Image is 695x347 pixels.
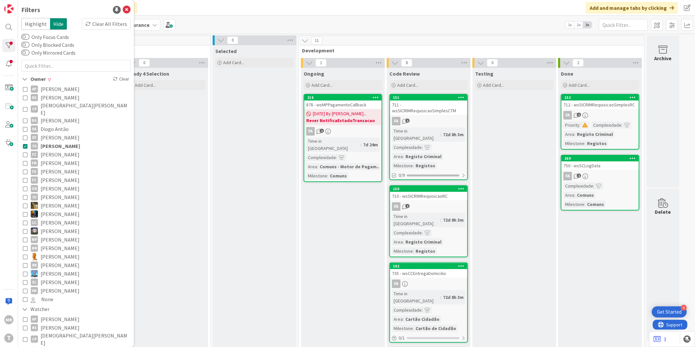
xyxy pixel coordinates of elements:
[23,295,129,303] button: None
[304,127,382,136] div: FA
[311,37,322,45] span: 11
[592,121,621,129] div: Complexidade
[575,192,596,199] div: Comuns
[31,287,38,294] div: VM
[565,22,574,28] span: 1x
[422,229,423,236] span: :
[681,305,687,311] div: 4
[41,278,80,286] span: [PERSON_NAME]
[23,244,129,252] button: MR [PERSON_NAME]
[21,75,46,83] div: Owner
[23,210,129,218] button: JC [PERSON_NAME]
[21,5,40,15] div: Filters
[390,186,467,200] div: 150710 - wsSICRIMRequisicaoRC
[393,95,467,100] div: 151
[23,116,129,125] button: DG [PERSON_NAME]
[362,141,380,148] div: 7d 24m
[31,316,38,323] div: AP
[390,269,467,278] div: 735 - wsCCEntregaDomicilio
[41,227,80,235] span: [PERSON_NAME]
[23,235,129,244] button: MP [PERSON_NAME]
[564,156,639,161] div: 269
[328,172,348,179] div: Comuns
[561,100,639,109] div: 712 - wsSICRIMRequisicaoSimplesRC
[21,33,69,41] label: Only Focus Cards
[390,186,467,192] div: 150
[483,82,504,88] span: Add Card...
[392,153,403,160] div: Area
[585,140,608,147] div: Registos
[23,159,129,167] button: FM [PERSON_NAME]
[563,131,574,138] div: Area
[585,201,606,208] div: Comuns
[403,153,404,160] span: :
[327,172,328,179] span: :
[312,82,332,88] span: Add Card...
[302,47,636,54] span: Development
[41,235,80,244] span: [PERSON_NAME]
[23,125,129,133] button: DA Diogo Antão
[403,316,404,323] span: :
[563,192,574,199] div: Area
[569,82,590,88] span: Add Card...
[21,42,29,48] button: Only Blocked Cards
[317,163,318,170] span: :
[23,85,129,93] button: AP [PERSON_NAME]
[21,18,50,30] span: Highlight
[561,161,639,170] div: 750 - wsSCLogData
[304,70,324,77] span: Ongoing
[440,216,441,224] span: :
[31,94,38,101] div: BS
[127,70,169,77] span: Ready 4 Selection
[583,22,592,28] span: 3x
[31,151,38,158] div: FC
[41,142,80,150] span: [PERSON_NAME]
[41,176,80,184] span: [PERSON_NAME]
[304,95,382,100] div: 216
[561,155,639,210] a: 269750 - wsSCLogDataFAComplexidade:Area:ComunsMilestone:Comuns
[41,295,53,303] span: None
[306,163,317,170] div: Area
[392,247,413,255] div: Milestone
[41,218,80,227] span: [PERSON_NAME]
[399,172,405,179] span: 0/9
[41,210,80,218] span: [PERSON_NAME]
[393,187,467,191] div: 150
[414,325,458,332] div: Cartão de Cidadão
[563,201,584,208] div: Milestone
[23,150,129,159] button: FC [PERSON_NAME]
[392,306,422,314] div: Complexidade
[586,2,678,14] div: Add and manage tabs by clicking
[41,332,129,346] span: [DEMOGRAPHIC_DATA][PERSON_NAME]
[318,163,382,170] div: Comuns - Motor de Pagam...
[584,140,585,147] span: :
[14,1,30,9] span: Support
[21,49,76,57] label: Only Mirrored Cards
[50,18,67,30] span: Hide
[392,213,440,227] div: Time in [GEOGRAPHIC_DATA]
[389,263,468,343] a: 162735 - wsCCEntregaDomicilioFATime in [GEOGRAPHIC_DATA]:72d 8h 3mComplexidade:Area:Cartão Cidadã...
[41,193,80,201] span: [PERSON_NAME]
[413,162,414,169] span: :
[441,294,465,301] div: 72d 8h 3m
[23,315,129,323] button: AP [PERSON_NAME]
[657,309,682,315] div: Get Started
[306,117,380,124] b: Rever NotificaEstadoTransacao
[31,245,38,252] div: MR
[390,192,467,200] div: 710 - wsSICRIMRequisicaoRC
[441,131,465,138] div: 72d 8h 3m
[390,202,467,211] div: FA
[414,162,437,169] div: Registos
[440,131,441,138] span: :
[23,142,129,150] button: FA [PERSON_NAME]
[31,176,38,184] div: FC
[31,202,38,209] img: JC
[31,134,38,141] div: DF
[23,167,129,176] button: FS [PERSON_NAME]
[41,252,80,261] span: [PERSON_NAME]
[390,117,467,125] div: FA
[23,332,129,346] button: CP [DEMOGRAPHIC_DATA][PERSON_NAME]
[392,229,422,236] div: Complexidade
[23,193,129,201] button: IO [PERSON_NAME]
[41,150,80,159] span: [PERSON_NAME]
